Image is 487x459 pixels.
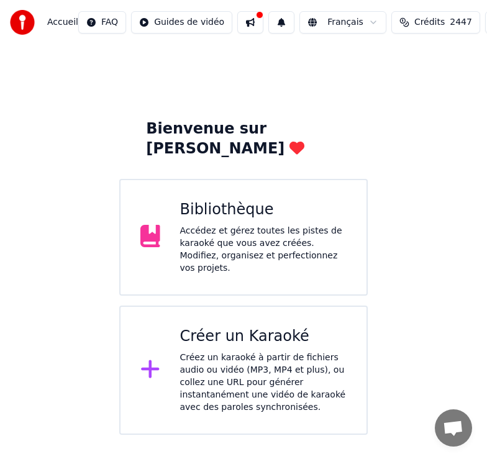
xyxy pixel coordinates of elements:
[47,16,78,29] span: Accueil
[391,11,480,34] button: Crédits2447
[435,409,472,447] div: Ouvrir le chat
[131,11,232,34] button: Guides de vidéo
[10,10,35,35] img: youka
[180,327,347,347] div: Créer un Karaoké
[146,119,341,159] div: Bienvenue sur [PERSON_NAME]
[180,200,347,220] div: Bibliothèque
[78,11,126,34] button: FAQ
[414,16,445,29] span: Crédits
[180,225,347,275] div: Accédez et gérez toutes les pistes de karaoké que vous avez créées. Modifiez, organisez et perfec...
[47,16,78,29] nav: breadcrumb
[450,16,472,29] span: 2447
[180,352,347,414] div: Créez un karaoké à partir de fichiers audio ou vidéo (MP3, MP4 et plus), ou collez une URL pour g...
